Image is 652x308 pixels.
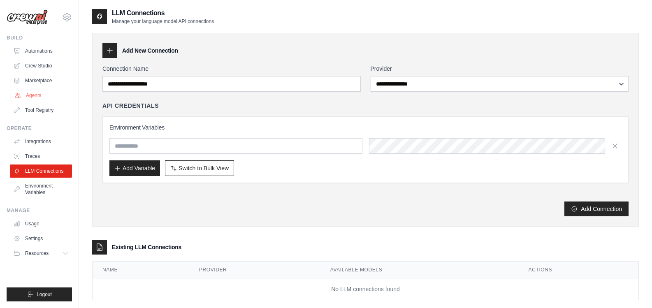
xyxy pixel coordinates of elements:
[109,160,160,176] button: Add Variable
[122,46,178,55] h3: Add New Connection
[37,291,52,298] span: Logout
[112,8,214,18] h2: LLM Connections
[102,102,159,110] h4: API Credentials
[189,262,320,278] th: Provider
[93,262,189,278] th: Name
[93,278,638,300] td: No LLM connections found
[10,164,72,178] a: LLM Connections
[564,201,629,216] button: Add Connection
[371,65,629,73] label: Provider
[519,262,638,278] th: Actions
[109,123,622,132] h3: Environment Variables
[7,35,72,41] div: Build
[179,164,229,172] span: Switch to Bulk View
[7,287,72,301] button: Logout
[10,104,72,117] a: Tool Registry
[10,44,72,58] a: Automations
[112,243,181,251] h3: Existing LLM Connections
[10,179,72,199] a: Environment Variables
[165,160,234,176] button: Switch to Bulk View
[10,150,72,163] a: Traces
[7,125,72,132] div: Operate
[10,59,72,72] a: Crew Studio
[10,74,72,87] a: Marketplace
[11,89,73,102] a: Agents
[320,262,519,278] th: Available Models
[7,9,48,25] img: Logo
[7,207,72,214] div: Manage
[10,217,72,230] a: Usage
[10,247,72,260] button: Resources
[25,250,49,257] span: Resources
[10,232,72,245] a: Settings
[112,18,214,25] p: Manage your language model API connections
[10,135,72,148] a: Integrations
[102,65,361,73] label: Connection Name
